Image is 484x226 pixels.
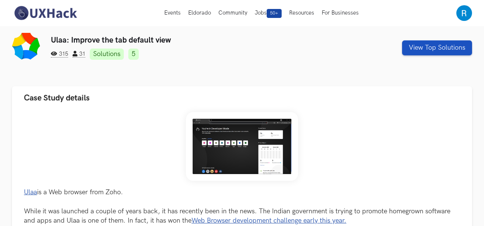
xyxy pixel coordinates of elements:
span: Case Study details [24,93,90,103]
a: 5 [128,49,139,60]
a: Solutions [90,49,124,60]
span: 50+ [267,9,282,18]
h3: Ulaa: Improve the tab default view [51,35,355,45]
img: UXHack-logo.png [12,5,79,21]
span: 31 [73,51,85,58]
span: 315 [51,51,68,58]
a: Ulaa [24,188,37,196]
button: View Top Solutions [402,40,472,55]
img: Your profile pic [456,5,472,21]
button: Case Study details [12,86,472,110]
img: Ulaa logo [12,33,40,61]
a: Web Browser development challenge early this year. [192,217,346,225]
img: Weekend_Hackathon_85_banner.png [186,112,298,181]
